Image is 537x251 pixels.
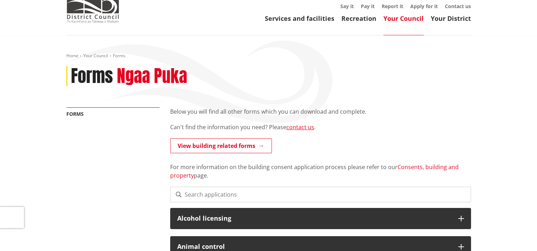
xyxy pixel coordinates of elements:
a: Your Council [83,53,108,59]
a: Report it [382,3,403,10]
a: Forms [66,110,84,117]
p: For more information on the building consent application process please refer to our page. [170,154,471,180]
a: Your Council [383,14,424,23]
a: Recreation [341,14,376,23]
a: Apply for it [410,3,438,10]
a: Say it [340,3,354,10]
a: Pay it [361,3,375,10]
a: Consents, building and property [170,163,459,179]
h2: Ngaa Puka [117,66,187,86]
a: View building related forms [170,138,272,153]
h1: Forms [71,66,113,86]
a: Home [66,53,78,59]
a: contact us [286,123,314,131]
a: Services and facilities [265,14,334,23]
p: Can't find the information you need? Please . [170,123,471,131]
p: Below you will find all other forms which you can download and complete. [170,107,471,116]
input: Search applications [170,187,471,202]
a: Contact us [445,3,471,10]
iframe: Messenger Launcher [505,221,530,247]
nav: breadcrumb [66,53,471,59]
h3: Animal control [177,243,451,250]
h3: Alcohol licensing [177,215,451,222]
a: Your District [431,14,471,23]
span: Forms [113,53,125,59]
